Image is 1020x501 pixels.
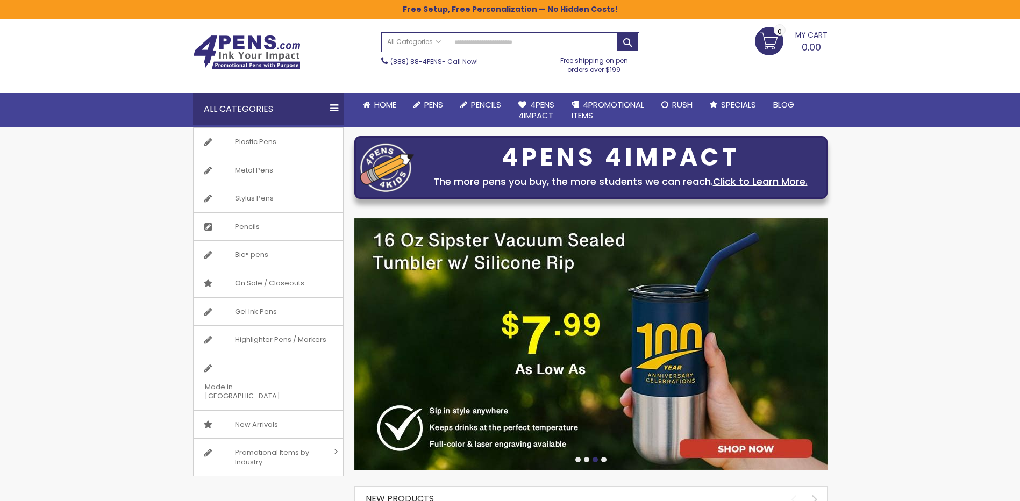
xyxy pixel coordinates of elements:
[354,218,828,470] img: /16-oz-the-sipster-vacuum-sealed-tumbler-with-silicone-rip.html
[194,411,343,439] a: New Arrivals
[224,213,270,241] span: Pencils
[549,52,639,74] div: Free shipping on pen orders over $199
[653,93,701,117] a: Rush
[778,26,782,37] span: 0
[471,99,501,110] span: Pencils
[713,175,808,188] a: Click to Learn More.
[360,143,414,192] img: four_pen_logo.png
[194,213,343,241] a: Pencils
[390,57,442,66] a: (888) 88-4PENS
[194,439,343,476] a: Promotional Items by Industry
[194,241,343,269] a: Bic® pens
[224,411,289,439] span: New Arrivals
[382,33,446,51] a: All Categories
[802,40,821,54] span: 0.00
[194,373,316,410] span: Made in [GEOGRAPHIC_DATA]
[194,184,343,212] a: Stylus Pens
[405,93,452,117] a: Pens
[387,38,441,46] span: All Categories
[224,128,287,156] span: Plastic Pens
[224,269,315,297] span: On Sale / Closeouts
[755,27,828,54] a: 0.00 0
[194,128,343,156] a: Plastic Pens
[765,93,803,117] a: Blog
[193,93,344,125] div: All Categories
[194,354,343,410] a: Made in [GEOGRAPHIC_DATA]
[419,174,822,189] div: The more pens you buy, the more students we can reach.
[572,99,644,121] span: 4PROMOTIONAL ITEMS
[563,93,653,128] a: 4PROMOTIONALITEMS
[194,269,343,297] a: On Sale / Closeouts
[672,99,693,110] span: Rush
[721,99,756,110] span: Specials
[390,57,478,66] span: - Call Now!
[224,241,279,269] span: Bic® pens
[354,93,405,117] a: Home
[452,93,510,117] a: Pencils
[701,93,765,117] a: Specials
[224,439,330,476] span: Promotional Items by Industry
[374,99,396,110] span: Home
[510,93,563,128] a: 4Pens4impact
[224,156,284,184] span: Metal Pens
[194,156,343,184] a: Metal Pens
[224,326,337,354] span: Highlighter Pens / Markers
[194,326,343,354] a: Highlighter Pens / Markers
[424,99,443,110] span: Pens
[518,99,554,121] span: 4Pens 4impact
[194,298,343,326] a: Gel Ink Pens
[419,146,822,169] div: 4PENS 4IMPACT
[773,99,794,110] span: Blog
[224,298,288,326] span: Gel Ink Pens
[224,184,284,212] span: Stylus Pens
[193,35,301,69] img: 4Pens Custom Pens and Promotional Products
